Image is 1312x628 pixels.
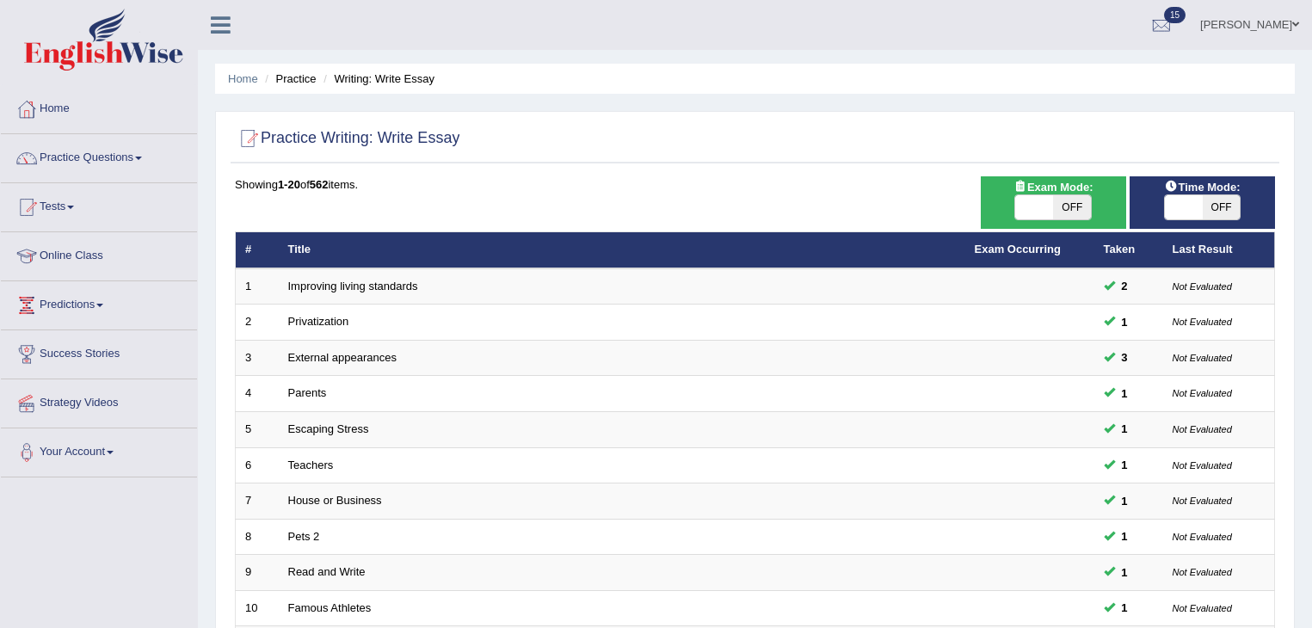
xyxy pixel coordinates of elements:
[1173,532,1232,542] small: Not Evaluated
[236,340,279,376] td: 3
[1,85,197,128] a: Home
[1053,195,1091,219] span: OFF
[1115,563,1135,582] span: You can still take this question
[1115,527,1135,545] span: You can still take this question
[1115,348,1135,366] span: You can still take this question
[975,243,1061,256] a: Exam Occurring
[288,386,327,399] a: Parents
[236,519,279,555] td: 8
[1,232,197,275] a: Online Class
[1173,317,1232,327] small: Not Evaluated
[1007,178,1099,196] span: Exam Mode:
[235,176,1275,193] div: Showing of items.
[261,71,316,87] li: Practice
[288,565,366,578] a: Read and Write
[1,330,197,373] a: Success Stories
[236,305,279,341] td: 2
[288,351,397,364] a: External appearances
[1173,567,1232,577] small: Not Evaluated
[288,601,372,614] a: Famous Athletes
[288,422,369,435] a: Escaping Stress
[228,72,258,85] a: Home
[1173,603,1232,613] small: Not Evaluated
[1164,7,1186,23] span: 15
[236,232,279,268] th: #
[1173,388,1232,398] small: Not Evaluated
[1115,599,1135,617] span: You can still take this question
[1115,313,1135,331] span: You can still take this question
[319,71,434,87] li: Writing: Write Essay
[236,483,279,520] td: 7
[1203,195,1241,219] span: OFF
[288,280,418,292] a: Improving living standards
[236,447,279,483] td: 6
[1,281,197,324] a: Predictions
[1115,277,1135,295] span: You can still take this question
[1115,456,1135,474] span: You can still take this question
[1173,496,1232,506] small: Not Evaluated
[236,555,279,591] td: 9
[981,176,1126,229] div: Show exams occurring in exams
[278,178,300,191] b: 1-20
[1115,385,1135,403] span: You can still take this question
[236,376,279,412] td: 4
[288,494,382,507] a: House or Business
[1,428,197,471] a: Your Account
[1173,424,1232,434] small: Not Evaluated
[288,459,334,471] a: Teachers
[1115,420,1135,438] span: You can still take this question
[1094,232,1163,268] th: Taken
[1115,492,1135,510] span: You can still take this question
[235,126,459,151] h2: Practice Writing: Write Essay
[279,232,965,268] th: Title
[1,183,197,226] a: Tests
[1,379,197,422] a: Strategy Videos
[310,178,329,191] b: 562
[236,590,279,626] td: 10
[1,134,197,177] a: Practice Questions
[236,268,279,305] td: 1
[1173,281,1232,292] small: Not Evaluated
[288,315,349,328] a: Privatization
[1173,353,1232,363] small: Not Evaluated
[1163,232,1275,268] th: Last Result
[1173,460,1232,471] small: Not Evaluated
[288,530,320,543] a: Pets 2
[1157,178,1247,196] span: Time Mode:
[236,412,279,448] td: 5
